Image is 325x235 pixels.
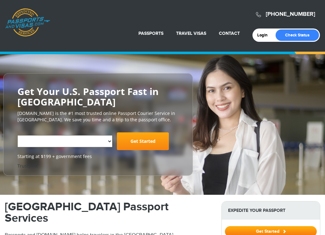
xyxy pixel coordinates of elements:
a: Trustpilot [17,163,38,169]
h1: [GEOGRAPHIC_DATA] Passport Services [5,201,212,224]
a: Passports & [DOMAIN_NAME] [5,8,50,37]
h2: Get Your U.S. Passport Fast in [GEOGRAPHIC_DATA] [17,86,179,107]
a: Contact [219,31,240,36]
span: Starting at $199 + government fees [17,153,179,160]
strong: Expedite Your Passport [222,201,320,219]
a: Get Started [225,229,317,234]
a: Get Started [117,132,169,150]
a: [PHONE_NUMBER] [266,11,315,18]
a: Login [257,33,272,38]
a: Passports [138,31,163,36]
a: Check Status [276,29,319,41]
a: Travel Visas [176,31,206,36]
p: [DOMAIN_NAME] is the #1 most trusted online Passport Courier Service in [GEOGRAPHIC_DATA]. We sav... [17,110,179,123]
